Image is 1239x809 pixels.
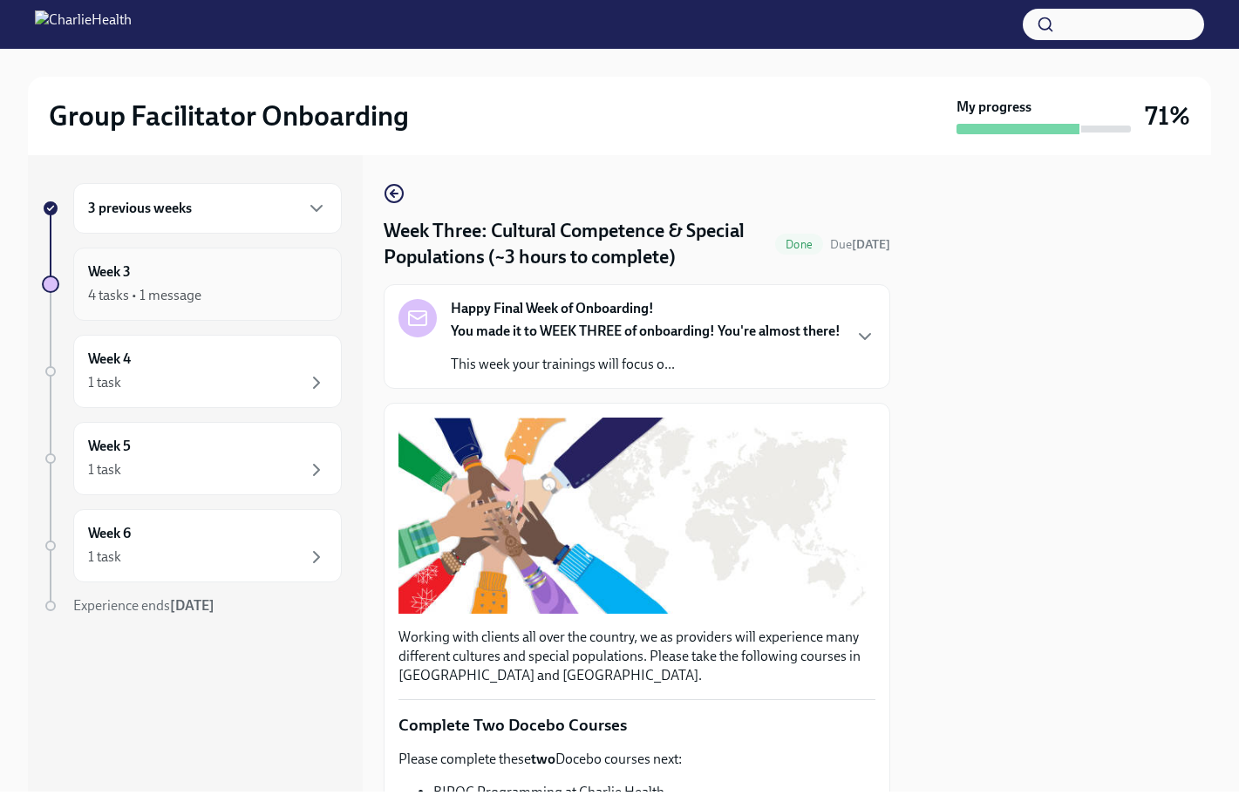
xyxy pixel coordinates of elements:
strong: two [531,751,555,767]
p: Please complete these Docebo courses next: [398,750,875,769]
span: Done [775,238,823,251]
h6: Week 5 [88,437,131,456]
button: Zoom image [398,418,875,613]
h6: Week 6 [88,524,131,543]
h3: 71% [1145,100,1190,132]
strong: My progress [956,98,1031,117]
div: 1 task [88,373,121,392]
img: CharlieHealth [35,10,132,38]
a: Week 61 task [42,509,342,582]
a: Week 51 task [42,422,342,495]
div: 3 previous weeks [73,183,342,234]
h6: Week 4 [88,350,131,369]
li: BIPOC Programming at Charlie Health [433,783,875,802]
p: Complete Two Docebo Courses [398,714,875,737]
p: Working with clients all over the country, we as providers will experience many different culture... [398,628,875,685]
strong: [DATE] [170,597,214,614]
a: Week 34 tasks • 1 message [42,248,342,321]
strong: Happy Final Week of Onboarding! [451,299,654,318]
strong: You made it to WEEK THREE of onboarding! You're almost there! [451,323,841,339]
h6: Week 3 [88,262,131,282]
div: 1 task [88,460,121,479]
p: This week your trainings will focus o... [451,355,841,374]
span: Due [830,237,890,252]
h6: 3 previous weeks [88,199,192,218]
div: 4 tasks • 1 message [88,286,201,305]
h4: Week Three: Cultural Competence & Special Populations (~3 hours to complete) [384,218,768,270]
span: September 8th, 2025 10:00 [830,236,890,253]
strong: [DATE] [852,237,890,252]
h2: Group Facilitator Onboarding [49,99,409,133]
span: Experience ends [73,597,214,614]
a: Week 41 task [42,335,342,408]
div: 1 task [88,547,121,567]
